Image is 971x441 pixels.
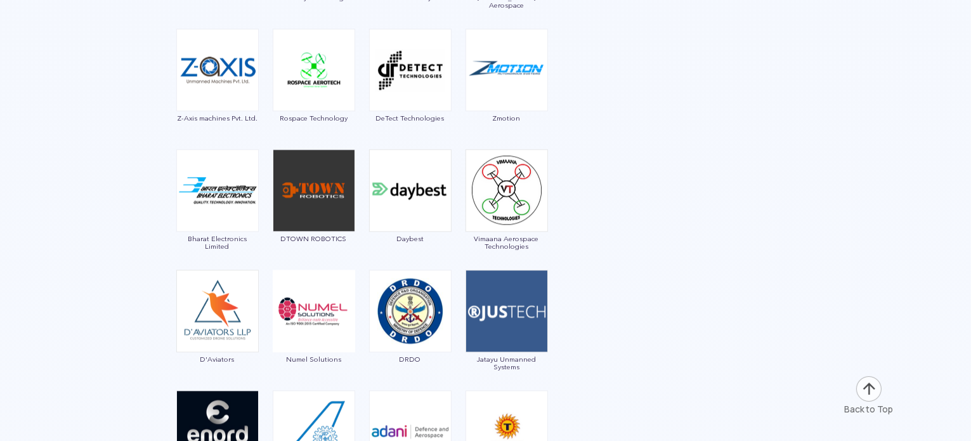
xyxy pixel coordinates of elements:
[176,29,259,111] img: ic_zaxis.png
[368,184,452,242] a: Daybest
[368,114,452,122] span: DeTect Technologies
[369,270,452,352] img: ic_drdo.png
[176,305,259,363] a: D'Aviators
[272,184,356,242] a: DTOWN ROBOTICS
[272,355,356,363] span: Numel Solutions
[176,114,259,122] span: Z-Axis machines Pvt. Ltd.
[368,355,452,363] span: DRDO
[272,235,356,242] span: DTOWN ROBOTICS
[369,29,452,111] img: ic_detect.png
[176,149,259,232] img: ic_bharatelectronics.png
[272,114,356,122] span: Rospace Technology
[368,305,452,363] a: DRDO
[465,235,549,250] span: Vimaana Aerospace Technologies
[272,305,356,363] a: Numel Solutions
[368,63,452,122] a: DeTect Technologies
[273,29,355,111] img: ic_rospace.png
[176,355,259,363] span: D'Aviators
[368,235,452,242] span: Daybest
[176,63,259,122] a: Z-Axis machines Pvt. Ltd.
[176,235,259,250] span: Bharat Electronics Limited
[176,270,259,352] img: ic_daviators.png
[273,270,355,352] img: img_numel.png
[466,149,548,232] img: ic_vimana-1.png
[465,305,549,371] a: Jatayu Unmanned Systems
[272,63,356,122] a: Rospace Technology
[465,355,549,371] span: Jatayu Unmanned Systems
[466,29,548,111] img: ic_zmotion.png
[273,149,355,232] img: img_dtown.png
[855,375,883,403] img: ic_arrow-up.png
[176,184,259,250] a: Bharat Electronics Limited
[845,403,894,416] div: Back to Top
[369,149,452,232] img: ic_daybest.png
[466,270,548,352] img: ic_jatayu.png
[465,63,549,122] a: Zmotion
[465,114,549,122] span: Zmotion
